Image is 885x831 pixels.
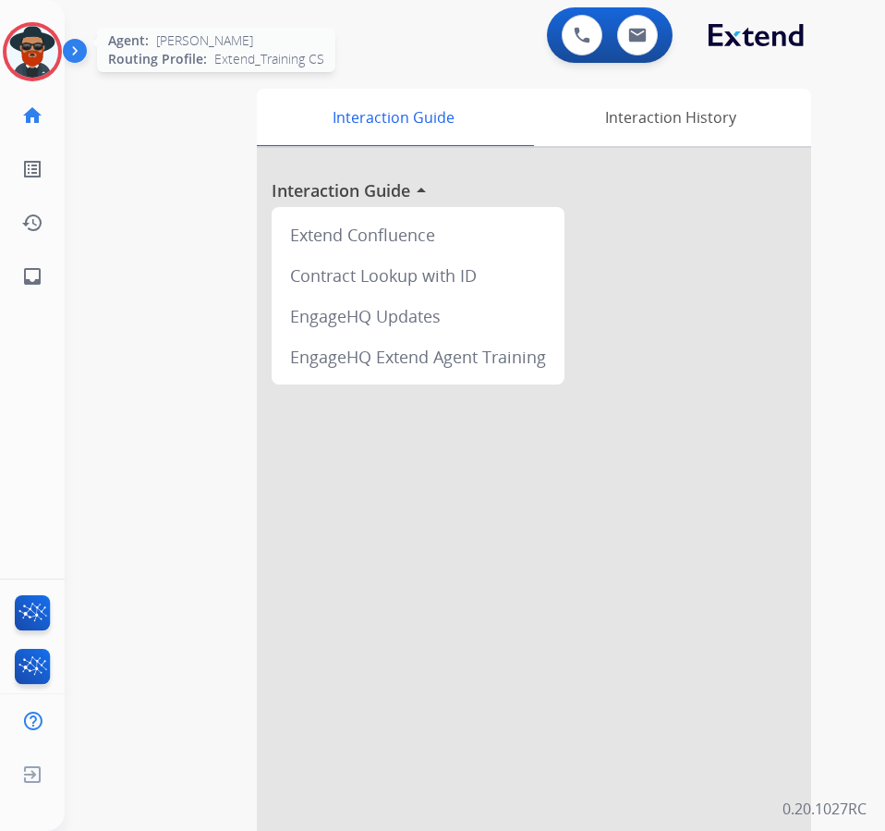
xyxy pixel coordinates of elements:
p: 0.20.1027RC [782,798,867,820]
div: Contract Lookup with ID [279,255,557,296]
span: Routing Profile: [108,50,207,68]
div: Extend Confluence [279,214,557,255]
div: EngageHQ Extend Agent Training [279,336,557,377]
span: Agent: [108,31,149,50]
img: avatar [6,26,58,78]
div: Interaction Guide [257,89,529,146]
span: Extend_Training CS [214,50,324,68]
div: Interaction History [529,89,811,146]
mat-icon: inbox [21,265,43,287]
mat-icon: list_alt [21,158,43,180]
mat-icon: home [21,104,43,127]
div: EngageHQ Updates [279,296,557,336]
span: [PERSON_NAME] [156,31,253,50]
mat-icon: history [21,212,43,234]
